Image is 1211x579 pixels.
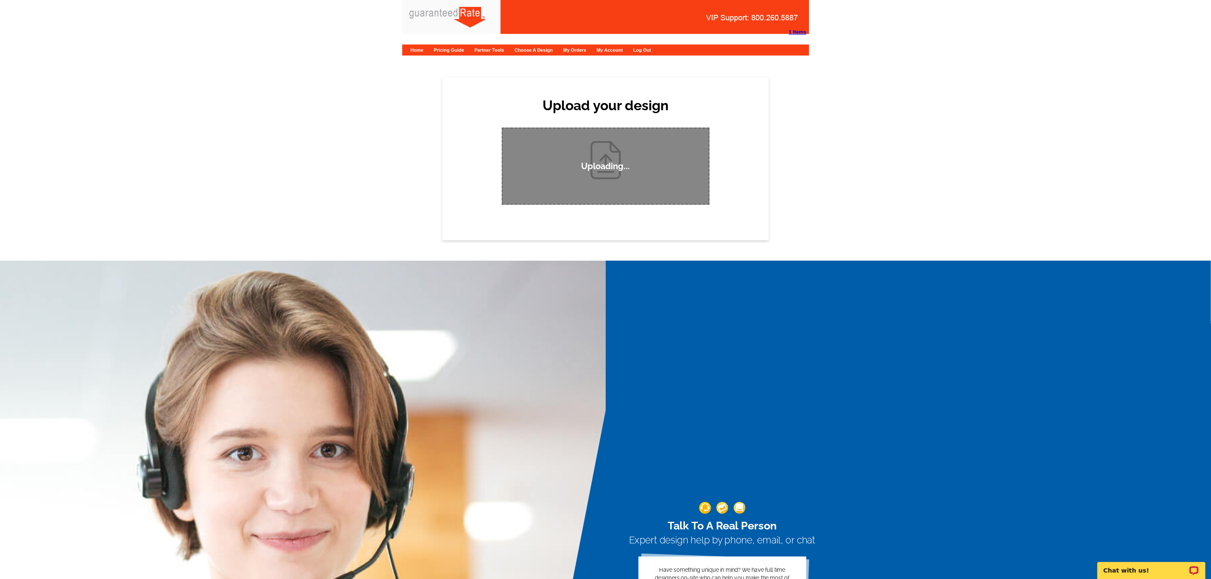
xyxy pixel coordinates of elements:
h2: Upload your design [493,97,718,114]
a: Choose A Design [515,47,553,53]
h2: Talk To A Real Person [629,519,816,532]
a: My Account [597,47,623,53]
strong: 1 Items [789,29,806,35]
img: support-img-1.png [699,502,711,514]
a: Home [411,47,424,53]
img: support-img-2.png [716,502,728,514]
img: support-img-3_1.png [733,502,745,514]
h3: Expert design help by phone, email, or chat [629,535,816,546]
a: My Orders [563,47,586,53]
p: Uploading... [581,161,630,172]
a: Partner Tools [474,47,504,53]
a: Pricing Guide [434,47,465,53]
a: Log Out [633,47,651,53]
iframe: LiveChat chat widget [1092,552,1211,579]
